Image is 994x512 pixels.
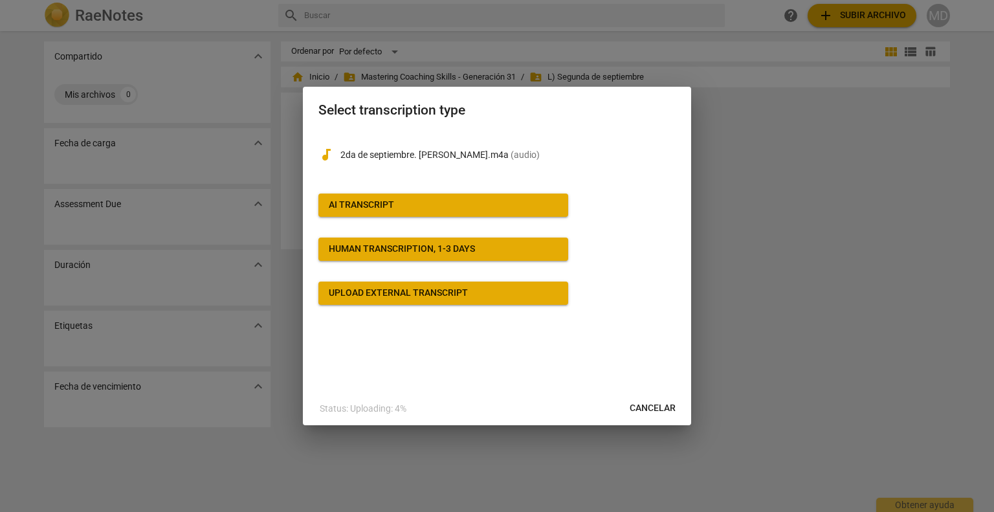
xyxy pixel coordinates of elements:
[318,282,568,305] button: Upload external transcript
[329,199,394,212] div: AI Transcript
[318,238,568,261] button: Human transcription, 1-3 days
[318,147,334,162] span: audiotrack
[340,148,676,162] p: 2da de septiembre. Maria Mercedes.m4a(audio)
[318,194,568,217] button: AI Transcript
[329,287,468,300] div: Upload external transcript
[619,397,686,420] button: Cancelar
[318,102,676,118] h2: Select transcription type
[320,402,406,416] p: Status: Uploading: 4%
[329,243,475,256] div: Human transcription, 1-3 days
[511,150,540,160] span: ( audio )
[630,402,676,415] span: Cancelar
